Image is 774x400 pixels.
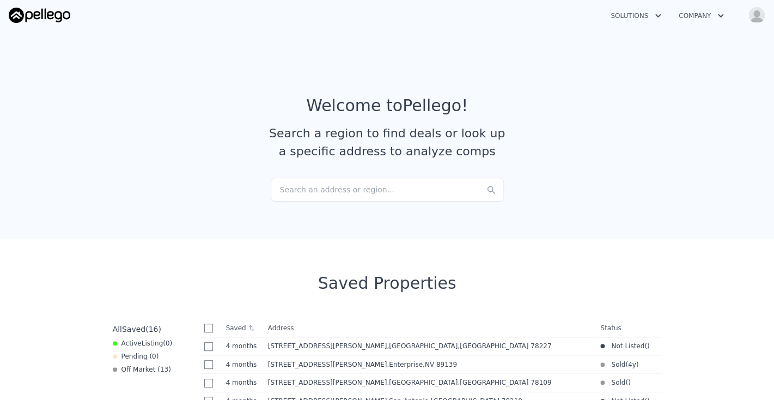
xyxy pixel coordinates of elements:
button: Solutions [602,6,670,26]
div: Welcome to Pellego ! [306,96,468,116]
span: Listing [142,340,163,347]
span: , [GEOGRAPHIC_DATA] [387,342,556,350]
span: Sold ( [605,378,628,387]
span: Not Listed ( [605,342,647,350]
div: Saved Properties [108,274,666,293]
div: Search a region to find deals or look up a specific address to analyze comps [265,124,509,160]
span: , [GEOGRAPHIC_DATA] 78227 [458,342,551,350]
time: 2021-05-12 15:42 [628,360,636,369]
time: 2025-06-04 00:19 [226,342,259,350]
span: ) [636,360,639,369]
button: Company [670,6,733,26]
span: [STREET_ADDRESS][PERSON_NAME] [268,379,387,386]
div: Off Market ( 13 ) [113,365,171,374]
span: Sold ( [605,360,628,369]
span: ) [628,378,631,387]
th: Status [596,319,661,337]
span: , NV 89139 [423,361,457,368]
span: Saved [122,325,145,334]
div: Pending ( 0 ) [113,352,159,361]
div: All ( 16 ) [113,324,161,335]
div: Search an address or region... [271,178,504,202]
span: , [GEOGRAPHIC_DATA] [387,379,556,386]
th: Address [264,319,596,337]
span: Active ( 0 ) [121,339,173,348]
th: Saved [222,319,264,337]
time: 2025-05-22 06:36 [226,378,259,387]
span: [STREET_ADDRESS][PERSON_NAME] [268,342,387,350]
img: Pellego [9,8,70,23]
time: 2025-05-23 16:10 [226,360,259,369]
span: [STREET_ADDRESS][PERSON_NAME] [268,361,387,368]
span: ) [647,342,650,350]
img: avatar [748,7,765,24]
span: , [GEOGRAPHIC_DATA] 78109 [458,379,551,386]
span: , Enterprise [387,361,461,368]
